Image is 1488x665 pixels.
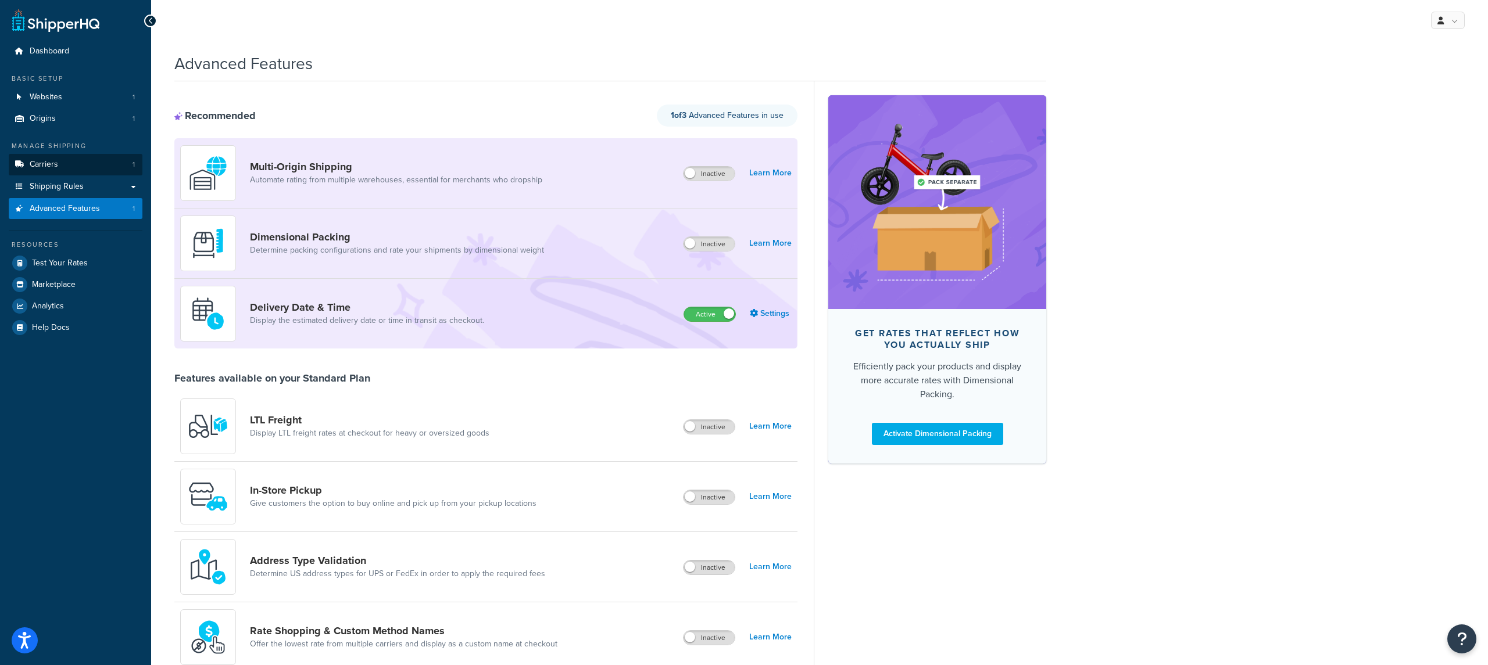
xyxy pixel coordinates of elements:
[250,498,536,509] a: Give customers the option to buy online and pick up from your pickup locations
[9,154,142,175] li: Carriers
[250,624,557,637] a: Rate Shopping & Custom Method Names
[684,631,735,645] label: Inactive
[847,328,1028,351] div: Get rates that reflect how you actually ship
[9,141,142,151] div: Manage Shipping
[671,109,686,121] strong: 1 of 3
[250,245,544,256] a: Determine packing configurations and rate your shipments by dimensional weight
[188,293,228,334] img: gfkeb5ejjkALwAAAABJRU5ErkJggg==
[9,274,142,295] a: Marketplace
[684,420,735,434] label: Inactive
[9,253,142,274] a: Test Your Rates
[250,554,545,567] a: Address Type Validation
[9,296,142,317] a: Analytics
[188,476,228,517] img: wfgcfpwTIucLEAAAAASUVORK5CYII=
[9,108,142,130] li: Origins
[671,109,784,121] span: Advanced Features in use
[250,231,544,243] a: Dimensional Packing
[250,414,489,426] a: LTL Freight
[30,114,56,124] span: Origins
[9,74,142,84] div: Basic Setup
[250,174,542,186] a: Automate rating from multiple warehouses, essential for merchants who dropship
[30,46,69,56] span: Dashboard
[9,198,142,220] a: Advanced Features1
[174,52,313,75] h1: Advanced Features
[32,301,64,311] span: Analytics
[9,154,142,175] a: Carriers1
[188,153,228,193] img: WatD5o0RtDAAAAAElFTkSuQmCC
[174,372,370,384] div: Features available on your Standard Plan
[188,406,228,447] img: y79ZsPf0fXUFUhFXDzUgf+ktZg5F2+ohG75+v3d2s1D9TjoU8PiyCIluIjV41seZevKCRuEjTPPOKHJsQcmKCXGdfprl3L4q7...
[749,559,792,575] a: Learn More
[846,113,1029,292] img: feature-image-dim-d40ad3071a2b3c8e08177464837368e35600d3c5e73b18a22c1e4bb210dc32ac.png
[30,204,100,214] span: Advanced Features
[684,237,735,251] label: Inactive
[9,87,142,108] a: Websites1
[133,114,135,124] span: 1
[133,160,135,170] span: 1
[250,568,545,580] a: Determine US address types for UPS or FedEx in order to apply the required fees
[749,629,792,645] a: Learn More
[847,360,1028,401] div: Efficiently pack your products and display more accurate rates with Dimensional Packing.
[30,160,58,170] span: Carriers
[188,617,228,657] img: icon-duo-feat-rate-shopping-ecdd8bed.png
[32,258,88,268] span: Test Your Rates
[1447,624,1476,653] button: Open Resource Center
[9,41,142,62] a: Dashboard
[9,198,142,220] li: Advanced Features
[32,323,70,333] span: Help Docs
[749,488,792,505] a: Learn More
[684,167,735,181] label: Inactive
[30,92,62,102] span: Websites
[749,418,792,434] a: Learn More
[749,165,792,181] a: Learn More
[32,280,76,290] span: Marketplace
[188,547,228,587] img: kIG8fy0lQAAAABJRU5ErkJggg==
[749,235,792,251] a: Learn More
[133,92,135,102] span: 1
[9,87,142,108] li: Websites
[250,315,484,326] a: Display the estimated delivery date or time in transit as checkout.
[174,109,256,122] div: Recommended
[133,204,135,214] span: 1
[30,182,84,192] span: Shipping Rules
[9,317,142,338] a: Help Docs
[250,160,542,173] a: Multi-Origin Shipping
[9,108,142,130] a: Origins1
[750,305,792,322] a: Settings
[9,176,142,197] a: Shipping Rules
[250,301,484,314] a: Delivery Date & Time
[250,484,536,497] a: In-Store Pickup
[684,560,735,574] label: Inactive
[250,638,557,650] a: Offer the lowest rate from multiple carriers and display as a custom name at checkout
[684,490,735,504] label: Inactive
[188,223,228,264] img: DTVBYsAAAAAASUVORK5CYII=
[872,423,1003,445] a: Activate Dimensional Packing
[9,240,142,250] div: Resources
[250,427,489,439] a: Display LTL freight rates at checkout for heavy or oversized goods
[684,307,735,321] label: Active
